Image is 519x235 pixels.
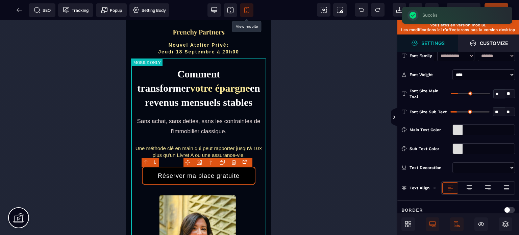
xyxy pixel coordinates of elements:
span: Tracking [63,7,89,14]
span: Preview [447,3,480,17]
span: Popup [101,7,122,14]
strong: Customize [480,41,508,46]
span: SEO [34,7,51,14]
img: loading [433,186,436,190]
p: Les modifications ici n’affecterons pas la version desktop [401,27,516,32]
div: Font Family [410,52,434,59]
span: Settings [397,34,458,52]
p: Border [401,206,423,214]
button: Réserver ma place gratuite [16,146,129,164]
span: Hide/Show Block [474,217,488,231]
span: Font Size Main Text [410,88,448,99]
span: View components [317,3,330,17]
span: Setting Body [133,7,166,14]
h2: Nouvel Atelier Privé: Jeudi 18 Septembre à 20h00 [7,21,139,38]
span: Open Blocks [401,217,415,231]
img: f2a3730b544469f405c58ab4be6274e8_Capture_d%E2%80%99e%CC%81cran_2025-09-01_a%CC%80_20.57.27.png [46,8,99,16]
div: Sub Text Color [410,145,450,152]
p: Vous êtes en version mobile. [401,23,516,27]
p: Text Align [401,185,429,191]
strong: Settings [421,41,445,46]
div: Text Decoration [410,164,450,171]
h1: Comment transformer en revenus mensuels stables [5,47,140,89]
div: Main Text Color [410,126,450,133]
span: Open Layers [499,217,512,231]
text: Sans achat, sans dettes, sans les contraintes de l'immobilier classique. [11,98,134,114]
span: Open Style Manager [458,34,519,52]
text: Une méthode clé en main qui peut rapporter jusqu'à 10× plus qu'un Livret A ou une assurance-vie. [9,125,136,138]
span: Screenshot [333,3,347,17]
span: Desktop Only [426,217,439,231]
span: Font Size Sub Text [410,109,447,115]
div: Open the link Modal [241,158,250,166]
div: Font Weight [410,71,450,78]
span: Mobile Only [450,217,464,231]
